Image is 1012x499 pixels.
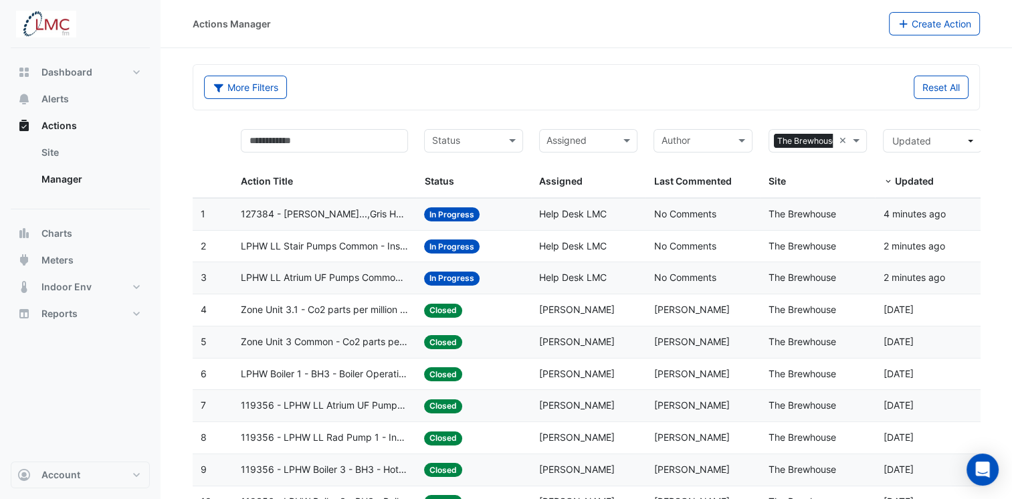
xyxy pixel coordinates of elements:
[11,274,150,300] button: Indoor Env
[424,335,462,349] span: Closed
[769,399,836,411] span: The Brewhouse
[653,336,729,347] span: [PERSON_NAME]
[241,302,408,318] span: Zone Unit 3.1 - Co2 parts per million is High or Low (No Co2 SP)
[653,464,729,475] span: [PERSON_NAME]
[883,272,944,283] span: 2025-09-19T10:13:26.892
[769,368,836,379] span: The Brewhouse
[241,207,408,222] span: 127384 - [PERSON_NAME]...,Gris HW...,Weather - Primary pumps on but boiler is off or vice-versa
[11,139,150,198] div: Actions
[201,240,206,252] span: 2
[241,239,408,254] span: LPHW LL Stair Pumps Common - Inspect Pump Not Operating
[539,304,615,315] span: [PERSON_NAME]
[31,139,150,166] a: Site
[11,220,150,247] button: Charts
[769,175,786,187] span: Site
[241,175,293,187] span: Action Title
[883,399,913,411] span: 2025-09-04T11:11:39.198
[883,129,982,153] button: Updated
[11,300,150,327] button: Reports
[539,240,607,252] span: Help Desk LMC
[539,464,615,475] span: [PERSON_NAME]
[11,112,150,139] button: Actions
[17,66,31,79] app-icon: Dashboard
[241,462,408,478] span: 119356 - LPHW Boiler 3 - BH3 - Hot Water Boiler Excessive Operation (Enable only)
[31,166,150,193] a: Manager
[41,119,77,132] span: Actions
[883,304,913,315] span: 2025-09-04T11:15:04.199
[17,119,31,132] app-icon: Actions
[241,367,408,382] span: LPHW Boiler 1 - BH3 - Boiler Operating When Outside Air Temperature Is High
[653,272,716,283] span: No Comments
[17,254,31,267] app-icon: Meters
[769,272,836,283] span: The Brewhouse
[41,92,69,106] span: Alerts
[889,12,981,35] button: Create Action
[41,280,92,294] span: Indoor Env
[539,336,615,347] span: [PERSON_NAME]
[539,272,607,283] span: Help Desk LMC
[17,92,31,106] app-icon: Alerts
[883,464,913,475] span: 2025-09-04T11:11:22.737
[41,227,72,240] span: Charts
[16,11,76,37] img: Company Logo
[653,175,731,187] span: Last Commented
[41,468,80,482] span: Account
[424,175,453,187] span: Status
[894,175,933,187] span: Updated
[653,431,729,443] span: [PERSON_NAME]
[424,207,480,221] span: In Progress
[653,368,729,379] span: [PERSON_NAME]
[892,135,930,146] span: Updated
[201,368,207,379] span: 6
[41,254,74,267] span: Meters
[11,86,150,112] button: Alerts
[967,454,999,486] div: Open Intercom Messenger
[201,208,205,219] span: 1
[424,304,462,318] span: Closed
[883,431,913,443] span: 2025-09-04T11:11:29.334
[11,247,150,274] button: Meters
[539,175,583,187] span: Assigned
[653,304,729,315] span: [PERSON_NAME]
[241,398,408,413] span: 119356 - LPHW LL Atrium UF Pumps Common - Inspect Pump Not Operating
[883,208,945,219] span: 2025-09-19T10:14:58.678
[769,208,836,219] span: The Brewhouse
[17,307,31,320] app-icon: Reports
[424,272,480,286] span: In Progress
[201,336,207,347] span: 5
[769,431,836,443] span: The Brewhouse
[17,280,31,294] app-icon: Indoor Env
[424,239,480,254] span: In Progress
[424,399,462,413] span: Closed
[914,76,969,99] button: Reset All
[769,464,836,475] span: The Brewhouse
[241,270,408,286] span: LPHW LL Atrium UF Pumps Common - Inspect Pump Not Operating
[769,304,836,315] span: The Brewhouse
[201,272,207,283] span: 3
[653,208,716,219] span: No Comments
[41,307,78,320] span: Reports
[201,304,207,315] span: 4
[774,134,840,148] span: The Brewhouse
[653,399,729,411] span: [PERSON_NAME]
[769,240,836,252] span: The Brewhouse
[201,464,207,475] span: 9
[11,462,150,488] button: Account
[883,368,913,379] span: 2025-09-04T11:14:48.351
[11,59,150,86] button: Dashboard
[769,336,836,347] span: The Brewhouse
[17,227,31,240] app-icon: Charts
[193,17,271,31] div: Actions Manager
[883,240,944,252] span: 2025-09-19T10:13:36.502
[204,76,287,99] button: More Filters
[883,336,913,347] span: 2025-09-04T11:14:58.187
[241,334,408,350] span: Zone Unit 3 Common - Co2 parts per million is High or Low (No Co2 SP)
[838,133,849,148] span: Clear
[424,463,462,477] span: Closed
[539,208,607,219] span: Help Desk LMC
[424,367,462,381] span: Closed
[539,399,615,411] span: [PERSON_NAME]
[41,66,92,79] span: Dashboard
[424,431,462,445] span: Closed
[539,368,615,379] span: [PERSON_NAME]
